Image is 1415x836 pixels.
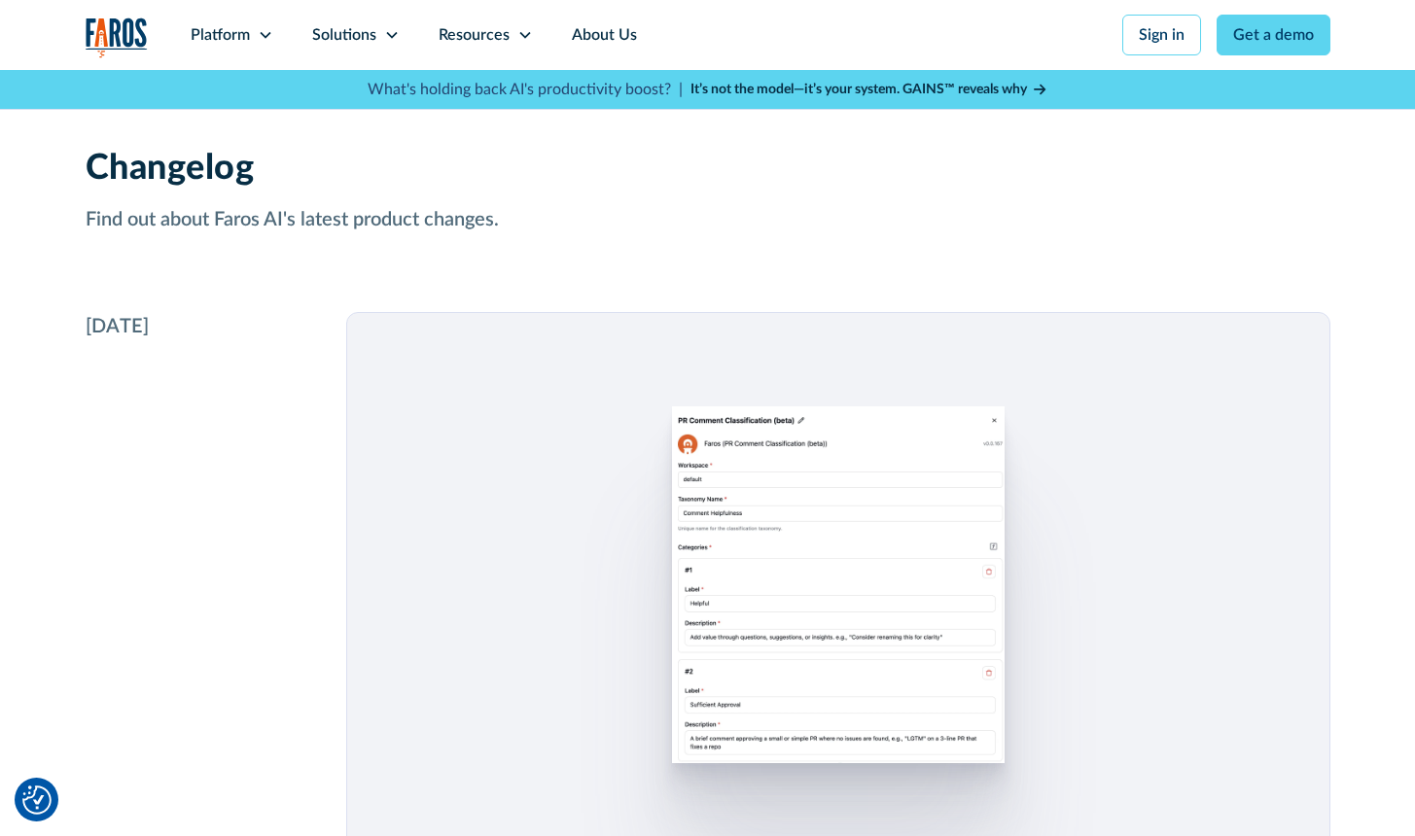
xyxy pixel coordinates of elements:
[368,78,683,101] p: What's holding back AI's productivity boost? |
[22,785,52,815] img: Revisit consent button
[86,205,1330,234] p: Find out about Faros AI's latest product changes.
[1122,15,1201,55] a: Sign in
[312,23,376,47] div: Solutions
[439,23,510,47] div: Resources
[86,17,148,57] img: Logo of the analytics and reporting company Faros.
[86,312,149,341] p: [DATE]
[22,785,52,815] button: Cookie Settings
[86,148,1330,190] h1: Changelog
[690,83,1027,96] strong: It’s not the model—it’s your system. GAINS™ reveals why
[1217,15,1330,55] a: Get a demo
[191,23,250,47] div: Platform
[86,17,148,57] a: home
[690,80,1048,100] a: It’s not the model—it’s your system. GAINS™ reveals why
